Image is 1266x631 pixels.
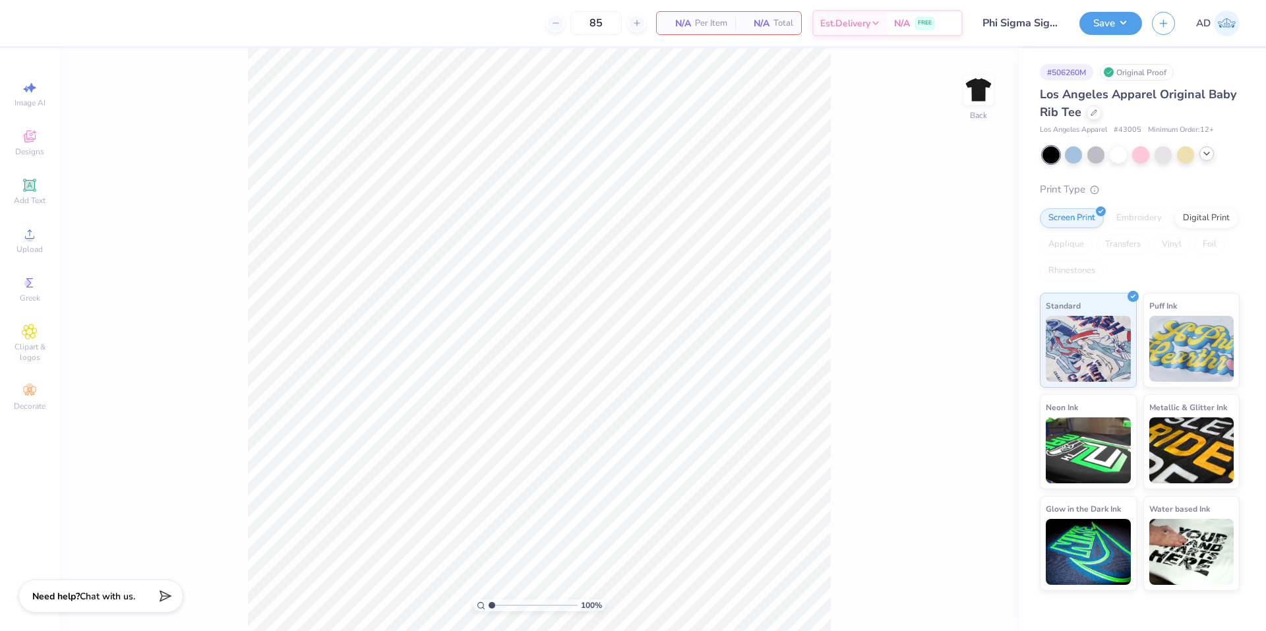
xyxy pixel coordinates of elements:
span: Total [773,16,793,30]
span: Water based Ink [1149,502,1210,516]
img: Aldro Dalugdog [1214,11,1240,36]
span: Add Text [14,195,45,206]
span: # 43005 [1114,125,1141,136]
span: Standard [1046,299,1081,313]
img: Standard [1046,316,1131,382]
strong: Need help? [32,590,80,603]
span: Puff Ink [1149,299,1177,313]
img: Neon Ink [1046,417,1131,483]
div: Screen Print [1040,208,1104,228]
div: Vinyl [1153,235,1190,255]
span: Minimum Order: 12 + [1148,125,1214,136]
button: Save [1079,12,1142,35]
span: N/A [894,16,910,30]
input: Untitled Design [973,10,1070,36]
span: 100 % [581,599,602,611]
span: Image AI [15,98,45,108]
div: Back [970,109,987,121]
span: Est. Delivery [820,16,870,30]
div: Digital Print [1174,208,1238,228]
div: Transfers [1097,235,1149,255]
img: Metallic & Glitter Ink [1149,417,1234,483]
span: Designs [15,146,44,157]
div: Applique [1040,235,1093,255]
span: Upload [16,244,43,255]
a: AD [1196,11,1240,36]
div: Print Type [1040,182,1240,197]
div: Foil [1194,235,1225,255]
span: FREE [918,18,932,28]
img: Back [965,76,992,103]
span: Glow in the Dark Ink [1046,502,1121,516]
img: Glow in the Dark Ink [1046,519,1131,585]
span: Chat with us. [80,590,135,603]
input: – – [570,11,622,35]
div: Embroidery [1108,208,1170,228]
div: Rhinestones [1040,261,1104,281]
span: Decorate [14,401,45,411]
span: Los Angeles Apparel Original Baby Rib Tee [1040,86,1236,120]
span: Neon Ink [1046,400,1078,414]
img: Water based Ink [1149,519,1234,585]
span: Per Item [695,16,727,30]
div: Original Proof [1100,64,1174,80]
span: Clipart & logos [7,342,53,363]
div: # 506260M [1040,64,1093,80]
span: N/A [743,16,769,30]
span: N/A [665,16,691,30]
img: Puff Ink [1149,316,1234,382]
span: Metallic & Glitter Ink [1149,400,1227,414]
span: Los Angeles Apparel [1040,125,1107,136]
span: Greek [20,293,40,303]
span: AD [1196,16,1211,31]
